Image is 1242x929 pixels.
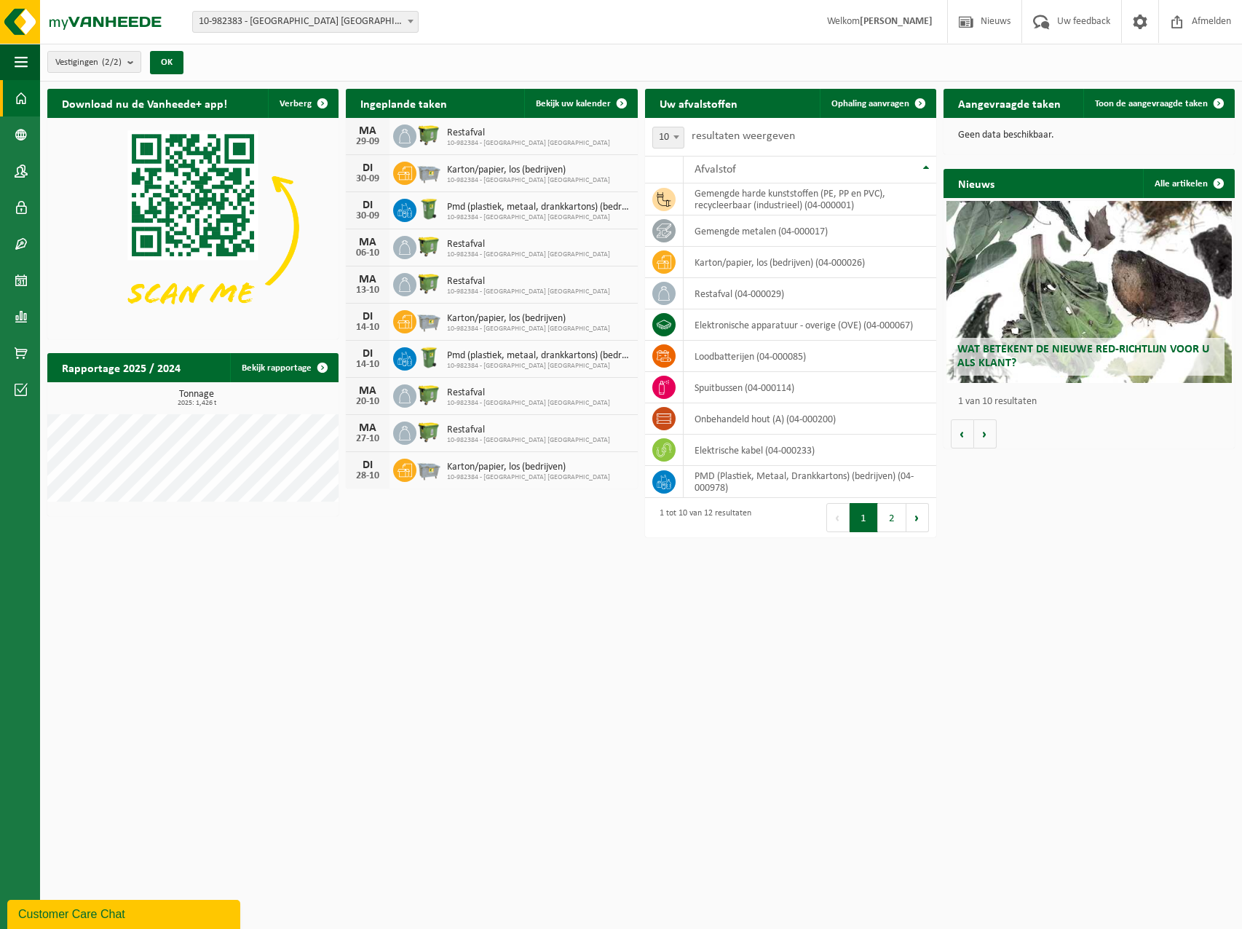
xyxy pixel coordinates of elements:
td: gemengde metalen (04-000017) [684,216,936,247]
span: Afvalstof [695,164,736,175]
img: WB-2500-GAL-GY-01 [416,159,441,184]
span: Bekijk uw kalender [536,99,611,108]
div: DI [353,199,382,211]
div: 13-10 [353,285,382,296]
td: onbehandeld hout (A) (04-000200) [684,403,936,435]
button: Verberg [268,89,337,118]
img: WB-2500-GAL-GY-01 [416,308,441,333]
span: Ophaling aanvragen [831,99,909,108]
img: WB-1100-HPE-GN-50 [416,122,441,147]
a: Alle artikelen [1143,169,1233,198]
span: 10-982383 - LOGITRANS BELGIUM - MERELBEKE [192,11,419,33]
span: Restafval [447,424,610,436]
span: 10-982384 - [GEOGRAPHIC_DATA] [GEOGRAPHIC_DATA] [447,473,610,482]
div: MA [353,125,382,137]
h2: Uw afvalstoffen [645,89,752,117]
a: Bekijk rapportage [230,353,337,382]
iframe: chat widget [7,897,243,929]
div: 06-10 [353,248,382,258]
span: Verberg [280,99,312,108]
p: Geen data beschikbaar. [958,130,1220,141]
div: 20-10 [353,397,382,407]
div: 27-10 [353,434,382,444]
h2: Rapportage 2025 / 2024 [47,353,195,382]
h2: Aangevraagde taken [944,89,1075,117]
div: 29-09 [353,137,382,147]
div: 30-09 [353,174,382,184]
div: MA [353,422,382,434]
td: elektronische apparatuur - overige (OVE) (04-000067) [684,309,936,341]
count: (2/2) [102,58,122,67]
span: Wat betekent de nieuwe RED-richtlijn voor u als klant? [957,344,1209,369]
span: 10-982384 - [GEOGRAPHIC_DATA] [GEOGRAPHIC_DATA] [447,436,610,445]
span: 10 [653,127,684,148]
div: DI [353,311,382,323]
span: Restafval [447,387,610,399]
p: 1 van 10 resultaten [958,397,1227,407]
span: Restafval [447,276,610,288]
span: 10 [652,127,684,149]
img: WB-0240-HPE-GN-50 [416,345,441,370]
a: Toon de aangevraagde taken [1083,89,1233,118]
button: Vestigingen(2/2) [47,51,141,73]
span: Restafval [447,239,610,250]
span: 10-982384 - [GEOGRAPHIC_DATA] [GEOGRAPHIC_DATA] [447,362,630,371]
span: 10-982383 - LOGITRANS BELGIUM - MERELBEKE [193,12,418,32]
span: 10-982384 - [GEOGRAPHIC_DATA] [GEOGRAPHIC_DATA] [447,288,610,296]
td: PMD (Plastiek, Metaal, Drankkartons) (bedrijven) (04-000978) [684,466,936,498]
span: 10-982384 - [GEOGRAPHIC_DATA] [GEOGRAPHIC_DATA] [447,139,610,148]
img: WB-2500-GAL-GY-01 [416,456,441,481]
h2: Ingeplande taken [346,89,462,117]
div: 28-10 [353,471,382,481]
span: Pmd (plastiek, metaal, drankkartons) (bedrijven) [447,202,630,213]
a: Bekijk uw kalender [524,89,636,118]
img: WB-1100-HPE-GN-50 [416,382,441,407]
img: WB-1100-HPE-GN-50 [416,419,441,444]
div: 30-09 [353,211,382,221]
span: Toon de aangevraagde taken [1095,99,1208,108]
div: 14-10 [353,360,382,370]
div: 1 tot 10 van 12 resultaten [652,502,751,534]
img: WB-1100-HPE-GN-50 [416,271,441,296]
div: MA [353,274,382,285]
td: elektrische kabel (04-000233) [684,435,936,466]
span: Karton/papier, los (bedrijven) [447,462,610,473]
span: Restafval [447,127,610,139]
span: 10-982384 - [GEOGRAPHIC_DATA] [GEOGRAPHIC_DATA] [447,399,610,408]
td: gemengde harde kunststoffen (PE, PP en PVC), recycleerbaar (industrieel) (04-000001) [684,183,936,216]
td: restafval (04-000029) [684,278,936,309]
button: 2 [878,503,906,532]
img: WB-0240-HPE-GN-50 [416,197,441,221]
span: Karton/papier, los (bedrijven) [447,313,610,325]
td: karton/papier, los (bedrijven) (04-000026) [684,247,936,278]
button: 1 [850,503,878,532]
button: Vorige [951,419,974,448]
div: DI [353,162,382,174]
td: loodbatterijen (04-000085) [684,341,936,372]
span: 10-982384 - [GEOGRAPHIC_DATA] [GEOGRAPHIC_DATA] [447,213,630,222]
button: Previous [826,503,850,532]
h2: Download nu de Vanheede+ app! [47,89,242,117]
div: 14-10 [353,323,382,333]
span: 10-982384 - [GEOGRAPHIC_DATA] [GEOGRAPHIC_DATA] [447,325,610,333]
span: 10-982384 - [GEOGRAPHIC_DATA] [GEOGRAPHIC_DATA] [447,250,610,259]
h2: Nieuws [944,169,1009,197]
button: Next [906,503,929,532]
button: Volgende [974,419,997,448]
div: MA [353,385,382,397]
div: MA [353,237,382,248]
h3: Tonnage [55,390,339,407]
span: Vestigingen [55,52,122,74]
a: Ophaling aanvragen [820,89,935,118]
img: Download de VHEPlus App [47,118,339,336]
td: spuitbussen (04-000114) [684,372,936,403]
span: 2025: 1,426 t [55,400,339,407]
label: resultaten weergeven [692,130,795,142]
strong: [PERSON_NAME] [860,16,933,27]
span: 10-982384 - [GEOGRAPHIC_DATA] [GEOGRAPHIC_DATA] [447,176,610,185]
a: Wat betekent de nieuwe RED-richtlijn voor u als klant? [946,201,1232,383]
img: WB-1100-HPE-GN-50 [416,234,441,258]
span: Karton/papier, los (bedrijven) [447,165,610,176]
div: DI [353,348,382,360]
